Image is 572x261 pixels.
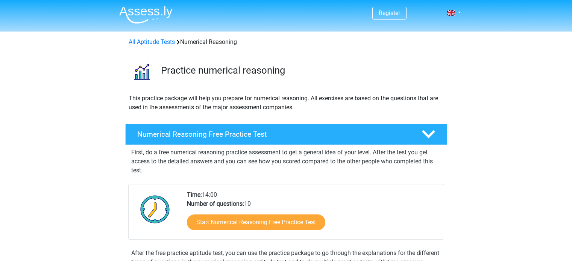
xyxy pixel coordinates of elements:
a: Register [379,9,400,17]
a: Start Numerical Reasoning Free Practice Test [187,214,325,230]
p: First, do a free numerical reasoning practice assessment to get a general idea of your level. Aft... [131,148,441,175]
a: All Aptitude Tests [129,38,175,45]
b: Number of questions: [187,200,244,207]
h3: Practice numerical reasoning [161,65,441,76]
div: Numerical Reasoning [126,38,447,47]
h4: Numerical Reasoning Free Practice Test [137,130,410,139]
img: Assessly [119,6,173,24]
img: Clock [136,190,174,228]
p: This practice package will help you prepare for numerical reasoning. All exercises are based on t... [129,94,444,112]
b: Time: [187,191,202,198]
div: 14:00 10 [181,190,443,239]
img: numerical reasoning [126,56,158,88]
a: Numerical Reasoning Free Practice Test [122,124,450,145]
